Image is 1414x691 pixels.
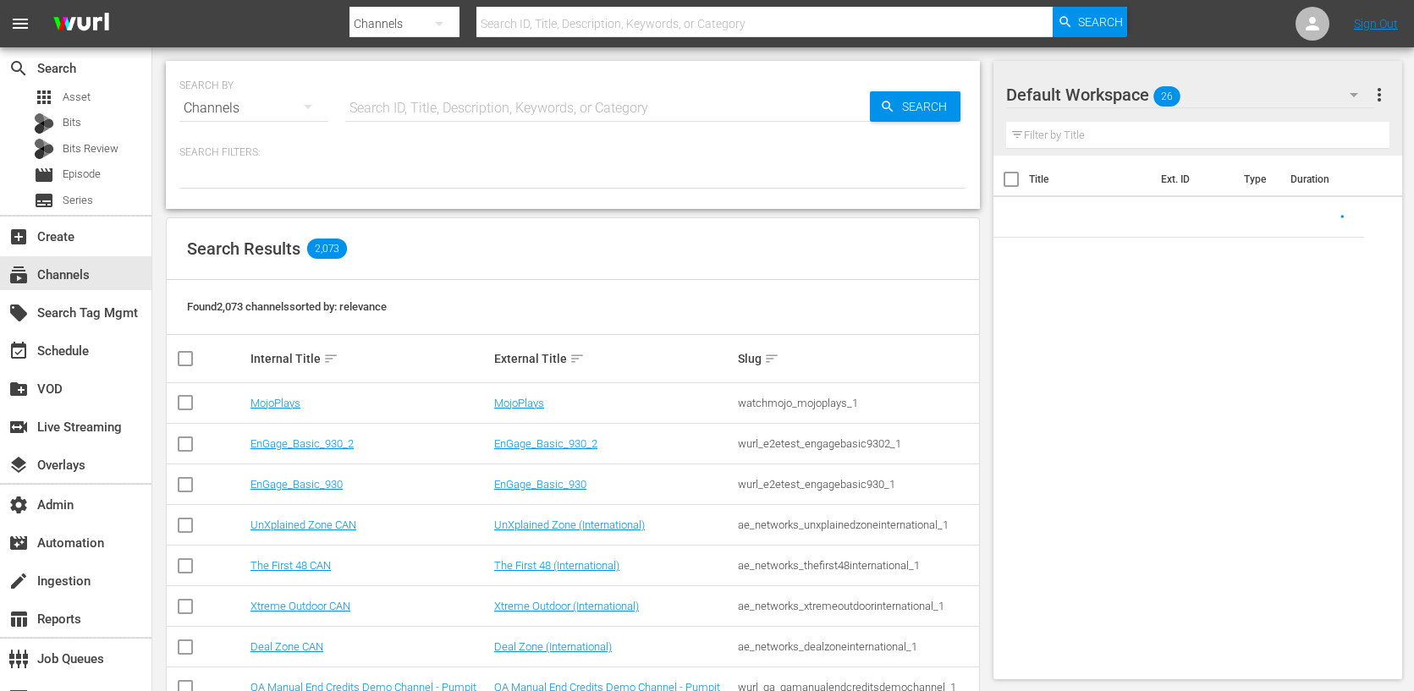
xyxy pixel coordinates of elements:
[34,113,54,134] div: Bits
[738,397,977,409] div: watchmojo_mojoplays_1
[8,533,29,553] span: Automation
[738,518,977,531] div: ae_networks_unxplainedzoneinternational_1
[8,495,29,515] span: Admin
[8,58,29,79] span: Search
[179,85,328,132] div: Channels
[494,559,619,572] a: The First 48 (International)
[250,559,331,572] a: The First 48 CAN
[63,114,81,131] span: Bits
[8,609,29,629] span: Reports
[8,341,29,361] span: Schedule
[8,227,29,247] span: Create
[1078,7,1123,37] span: Search
[1153,79,1180,114] span: 26
[250,640,323,653] a: Deal Zone CAN
[34,165,54,185] span: Episode
[8,571,29,591] span: Ingestion
[738,348,977,369] div: Slug
[63,192,93,209] span: Series
[8,379,29,399] span: VOD
[738,559,977,572] div: ae_networks_thefirst48international_1
[494,437,597,450] a: EnGage_Basic_930_2
[895,91,960,122] span: Search
[1280,156,1382,203] th: Duration
[494,348,733,369] div: External Title
[63,140,118,157] span: Bits Review
[738,600,977,612] div: ae_networks_xtremeoutdoorinternational_1
[323,351,338,366] span: sort
[250,397,300,409] a: MojoPlays
[569,351,585,366] span: sort
[187,300,387,313] span: Found 2,073 channels sorted by: relevance
[1369,85,1389,105] span: more_vert
[1053,7,1127,37] button: Search
[179,145,966,160] p: Search Filters:
[187,239,300,259] span: Search Results
[738,437,977,450] div: wurl_e2etest_engagebasic9302_1
[307,239,347,259] span: 2,073
[8,455,29,475] span: Overlays
[34,190,54,211] span: Series
[494,518,645,531] a: UnXplained Zone (International)
[41,4,122,44] img: ans4CAIJ8jUAAAAAAAAAAAAAAAAAAAAAAAAgQb4GAAAAAAAAAAAAAAAAAAAAAAAAJMjXAAAAAAAAAAAAAAAAAAAAAAAAgAT5G...
[738,640,977,653] div: ae_networks_dealzoneinternational_1
[8,649,29,669] span: Job Queues
[1234,156,1280,203] th: Type
[494,640,612,653] a: Deal Zone (International)
[1029,156,1151,203] th: Title
[1151,156,1234,203] th: Ext. ID
[250,478,343,491] a: EnGage_Basic_930
[494,600,639,612] a: Xtreme Outdoor (International)
[10,14,30,34] span: menu
[870,91,960,122] button: Search
[250,348,489,369] div: Internal Title
[1006,71,1374,118] div: Default Workspace
[63,89,91,106] span: Asset
[63,166,101,183] span: Episode
[494,397,544,409] a: MojoPlays
[250,518,356,531] a: UnXplained Zone CAN
[250,600,350,612] a: Xtreme Outdoor CAN
[250,437,354,450] a: EnGage_Basic_930_2
[34,87,54,107] span: Asset
[738,478,977,491] div: wurl_e2etest_engagebasic930_1
[494,478,586,491] a: EnGage_Basic_930
[8,417,29,437] span: Live Streaming
[1354,17,1398,30] a: Sign Out
[764,351,779,366] span: sort
[34,139,54,159] div: Bits Review
[8,303,29,323] span: Search Tag Mgmt
[8,265,29,285] span: Channels
[1369,74,1389,115] button: more_vert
